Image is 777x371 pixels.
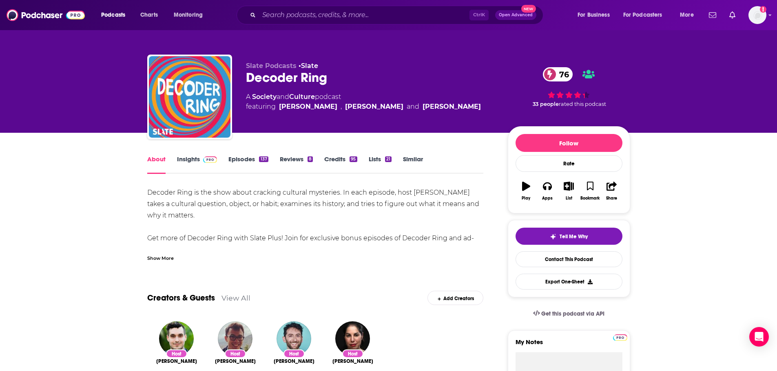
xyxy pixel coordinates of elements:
a: Show notifications dropdown [726,8,739,22]
span: 33 people [533,101,559,107]
div: Host [283,349,305,358]
a: About [147,155,166,174]
a: Get this podcast via API [527,304,611,324]
span: Monitoring [174,9,203,21]
a: InsightsPodchaser Pro [177,155,217,174]
div: Rate [516,155,622,172]
span: [PERSON_NAME] [332,358,373,364]
img: Max Freedman [277,321,311,356]
div: 137 [259,156,268,162]
a: Society [252,93,277,101]
img: Benjamin Frisch [159,321,194,356]
span: and [407,102,419,112]
svg: Add a profile image [760,6,766,13]
a: Similar [403,155,423,174]
a: Charts [135,9,163,22]
a: Willa Paskin [332,358,373,364]
div: List [566,196,572,201]
button: Bookmark [580,176,601,206]
a: 76 [543,67,573,81]
button: Follow [516,134,622,152]
span: Charts [140,9,158,21]
a: Benjamin Frisch [156,358,197,364]
div: Play [522,196,530,201]
span: For Podcasters [623,9,662,21]
a: Willa Paskin [279,102,337,112]
img: Podchaser - Follow, Share and Rate Podcasts [7,7,85,23]
span: Ctrl K [469,10,489,20]
button: Apps [537,176,558,206]
button: open menu [572,9,620,22]
span: Tell Me Why [560,233,588,240]
img: User Profile [748,6,766,24]
img: Podchaser Pro [613,334,627,341]
img: Decoder Ring [149,56,230,138]
div: A podcast [246,92,481,112]
button: open menu [674,9,704,22]
span: Podcasts [101,9,125,21]
span: Get this podcast via API [541,310,604,317]
label: My Notes [516,338,622,352]
div: Apps [542,196,553,201]
div: Add Creators [427,291,483,305]
img: Podchaser Pro [203,156,217,163]
a: Episodes137 [228,155,268,174]
img: Willa Paskin [335,321,370,356]
div: 8 [308,156,313,162]
span: New [521,5,536,13]
button: tell me why sparkleTell Me Why [516,228,622,245]
input: Search podcasts, credits, & more... [259,9,469,22]
button: Share [601,176,622,206]
span: Slate Podcasts [246,62,297,70]
a: Max Freedman [345,102,403,112]
span: 76 [551,67,573,81]
a: Show notifications dropdown [706,8,719,22]
span: [PERSON_NAME] [156,358,197,364]
div: Search podcasts, credits, & more... [244,6,551,24]
span: [PERSON_NAME] [274,358,314,364]
div: Share [606,196,617,201]
span: and [277,93,289,101]
span: Open Advanced [499,13,533,17]
span: Logged in as mdekoning [748,6,766,24]
span: More [680,9,694,21]
a: Evan Chung [215,358,256,364]
div: 76 33 peoplerated this podcast [508,62,630,112]
div: 95 [350,156,357,162]
a: Credits95 [324,155,357,174]
button: Play [516,176,537,206]
a: Lists21 [369,155,392,174]
button: List [558,176,579,206]
button: Show profile menu [748,6,766,24]
button: open menu [95,9,136,22]
span: [PERSON_NAME] [215,358,256,364]
div: Open Intercom Messenger [749,327,769,347]
a: Culture [289,93,315,101]
a: View All [221,294,250,302]
a: Creators & Guests [147,293,215,303]
a: Contact This Podcast [516,251,622,267]
button: open menu [618,9,674,22]
div: 21 [385,156,392,162]
button: open menu [168,9,213,22]
a: Slate [301,62,318,70]
div: Host [225,349,246,358]
span: • [299,62,318,70]
span: rated this podcast [559,101,606,107]
span: featuring [246,102,481,112]
div: Decoder Ring is the show about cracking cultural mysteries. In each episode, host [PERSON_NAME] t... [147,187,484,267]
div: Host [166,349,187,358]
div: Bookmark [580,196,600,201]
img: tell me why sparkle [550,233,556,240]
div: Host [342,349,363,358]
button: Open AdvancedNew [495,10,536,20]
a: Reviews8 [280,155,313,174]
button: Export One-Sheet [516,274,622,290]
span: , [341,102,342,112]
span: For Business [578,9,610,21]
